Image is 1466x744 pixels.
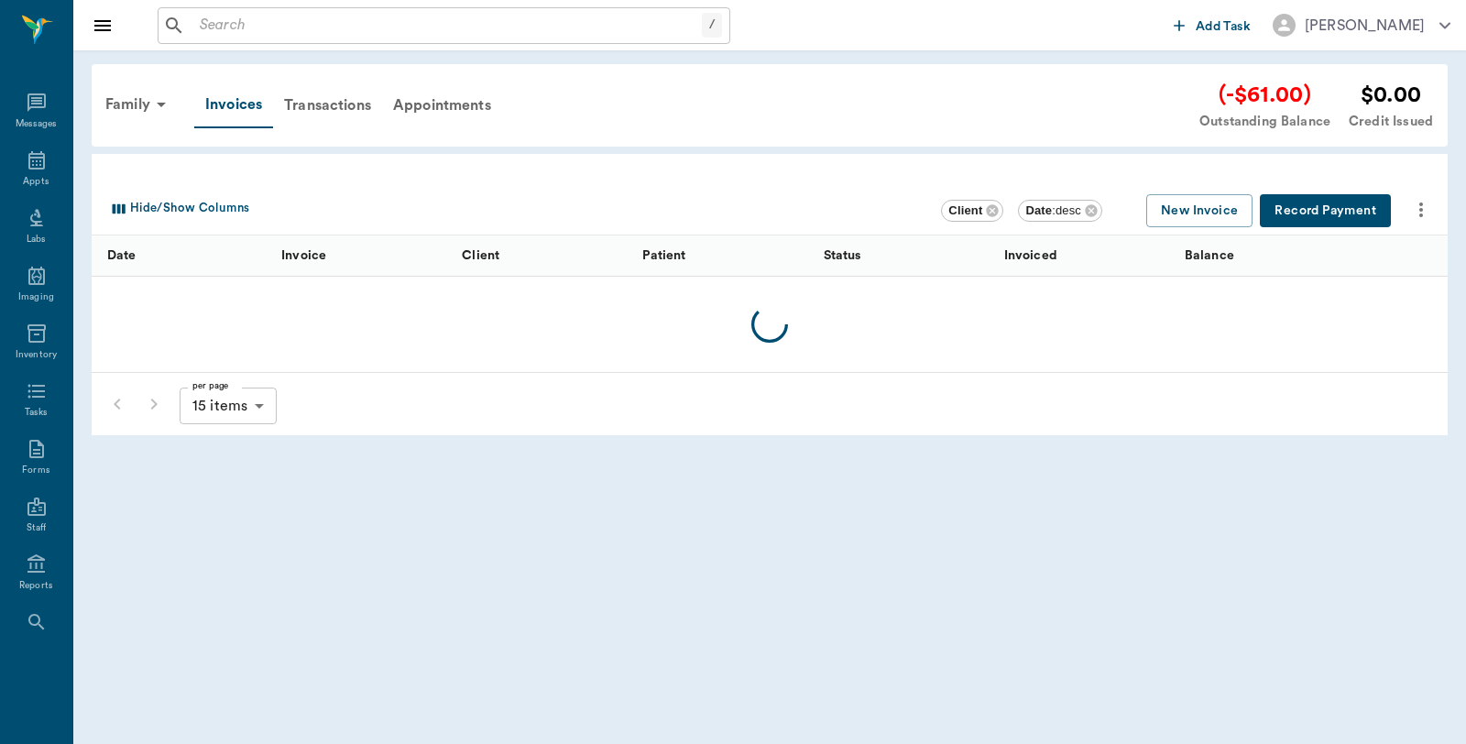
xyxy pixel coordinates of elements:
[25,406,48,420] div: Tasks
[1305,15,1425,37] div: [PERSON_NAME]
[702,13,722,38] div: /
[462,230,499,281] div: Client
[1321,243,1347,268] button: Sort
[815,235,995,277] div: Status
[995,235,1176,277] div: Invoiced
[92,235,272,277] div: Date
[1146,194,1253,228] button: New Invoice
[1260,194,1391,228] button: Record Payment
[1018,200,1102,222] div: Date:desc
[94,82,183,126] div: Family
[104,194,254,224] button: Select columns
[1004,230,1057,281] div: Invoiced
[1025,203,1052,217] b: Date
[1176,235,1356,277] div: Balance
[16,348,57,362] div: Inventory
[238,243,264,268] button: Sort
[1349,79,1433,112] div: $0.00
[194,82,273,128] a: Invoices
[418,243,443,268] button: Sort
[273,83,382,127] a: Transactions
[960,243,986,268] button: Sort
[948,203,982,217] b: Client
[1185,230,1234,281] div: Balance
[599,243,625,268] button: Sort
[281,230,326,281] div: Invoice
[941,200,1003,222] div: Client
[180,388,277,424] div: 15 items
[1412,243,1438,268] button: Sort
[192,13,702,38] input: Search
[27,233,46,246] div: Labs
[16,117,58,131] div: Messages
[382,83,502,127] a: Appointments
[23,175,49,189] div: Appts
[1025,203,1081,217] span: : desc
[18,290,54,304] div: Imaging
[272,235,453,277] div: Invoice
[84,7,121,44] button: Close drawer
[1258,8,1465,42] button: [PERSON_NAME]
[633,235,814,277] div: Patient
[780,243,805,268] button: Sort
[1166,8,1258,42] button: Add Task
[1349,112,1433,132] div: Credit Issued
[107,230,137,281] div: Date
[1141,243,1166,268] button: Sort
[824,230,861,281] div: Status
[1406,194,1437,225] button: more
[1199,112,1330,132] div: Outstanding Balance
[192,379,229,392] label: per page
[1199,79,1330,112] div: (-$61.00)
[642,230,685,281] div: Patient
[453,235,633,277] div: Client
